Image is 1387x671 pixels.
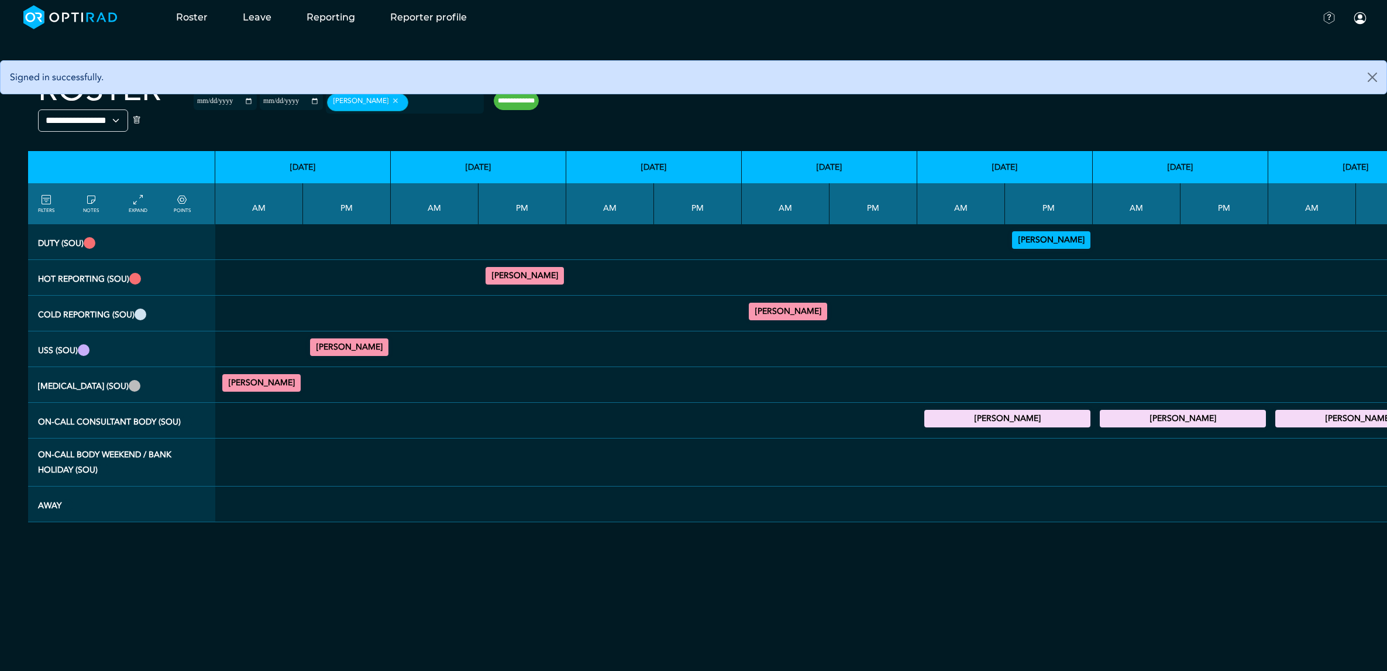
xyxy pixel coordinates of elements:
[174,193,191,214] a: collapse/expand expected points
[215,183,303,224] th: AM
[1100,410,1266,427] div: On-Call Consultant Body 17:00 - 21:00
[411,98,469,108] input: null
[924,410,1090,427] div: On-Call Consultant Body 17:00 - 21:00
[391,183,479,224] th: AM
[742,151,917,183] th: [DATE]
[28,224,215,260] th: Duty (SOU)
[654,183,742,224] th: PM
[303,183,391,224] th: PM
[1005,183,1093,224] th: PM
[566,151,742,183] th: [DATE]
[487,269,562,283] summary: [PERSON_NAME]
[926,412,1089,426] summary: [PERSON_NAME]
[388,97,402,105] button: Remove item: '8f6c46f2-3453-42a8-890f-0d052f8d4a0f'
[222,374,301,392] div: FLU General Adult 10:00 - 13:00
[83,193,99,214] a: show/hide notes
[1012,231,1090,249] div: Vetting (30 PF Points) 13:00 - 17:00
[1268,183,1356,224] th: AM
[1181,183,1268,224] th: PM
[38,193,54,214] a: FILTERS
[327,94,408,111] div: [PERSON_NAME]
[751,304,825,319] summary: [PERSON_NAME]
[1358,61,1386,94] button: Close
[749,303,827,320] div: General CT 09:30 - 12:30
[1014,233,1089,247] summary: [PERSON_NAME]
[28,296,215,331] th: Cold Reporting (SOU)
[1093,183,1181,224] th: AM
[129,193,147,214] a: collapse/expand entries
[28,367,215,403] th: Fluoro (SOU)
[830,183,917,224] th: PM
[1093,151,1268,183] th: [DATE]
[742,183,830,224] th: AM
[28,439,215,487] th: On-Call Body Weekend / Bank Holiday (SOU)
[28,331,215,367] th: USS (SOU)
[917,183,1005,224] th: AM
[310,338,388,356] div: General US 13:00 - 17:00
[28,260,215,296] th: Hot Reporting (SOU)
[23,5,118,29] img: brand-opti-rad-logos-blue-and-white-d2f68631ba2948856bd03f2d395fb146ddc8fb01b4b6e9315ea85fa773367...
[28,403,215,439] th: On-Call Consultant Body (SOU)
[566,183,654,224] th: AM
[1102,412,1264,426] summary: [PERSON_NAME]
[479,183,566,224] th: PM
[28,487,215,522] th: Away
[391,151,566,183] th: [DATE]
[215,151,391,183] th: [DATE]
[486,267,564,285] div: CT Trauma & Urgent/MRI Trauma & Urgent 13:00 - 17:30
[224,376,299,390] summary: [PERSON_NAME]
[312,340,387,354] summary: [PERSON_NAME]
[917,151,1093,183] th: [DATE]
